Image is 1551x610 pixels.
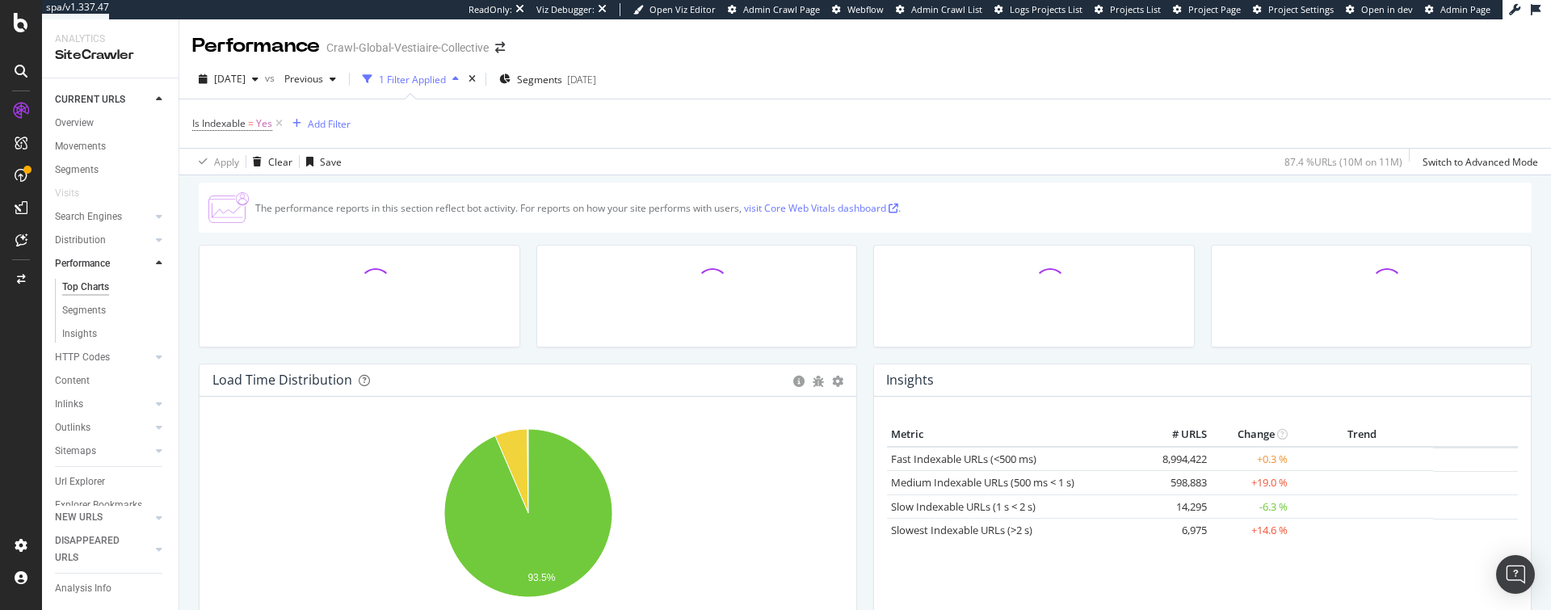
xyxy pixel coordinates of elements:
[278,66,343,92] button: Previous
[793,376,805,387] div: circle-info
[300,149,342,175] button: Save
[813,376,824,387] div: bug
[278,72,323,86] span: Previous
[847,3,884,15] span: Webflow
[891,523,1032,537] a: Slowest Indexable URLs (>2 s)
[1211,471,1292,495] td: +19.0 %
[1292,423,1433,447] th: Trend
[495,42,505,53] div: arrow-right-arrow-left
[55,509,103,526] div: NEW URLS
[268,155,292,169] div: Clear
[1188,3,1241,15] span: Project Page
[55,473,167,490] a: Url Explorer
[55,162,167,179] a: Segments
[1095,3,1161,16] a: Projects List
[911,3,982,15] span: Admin Crawl List
[356,66,465,92] button: 1 Filter Applied
[728,3,820,16] a: Admin Crawl Page
[1146,519,1211,542] td: 6,975
[248,116,254,130] span: =
[212,423,843,610] svg: A chart.
[55,580,111,597] div: Analysis Info
[517,73,562,86] span: Segments
[1146,494,1211,519] td: 14,295
[55,138,106,155] div: Movements
[1211,519,1292,542] td: +14.6 %
[55,372,90,389] div: Content
[1253,3,1334,16] a: Project Settings
[55,580,167,597] a: Analysis Info
[1211,494,1292,519] td: -6.3 %
[1268,3,1334,15] span: Project Settings
[1440,3,1490,15] span: Admin Page
[1346,3,1413,16] a: Open in dev
[55,349,110,366] div: HTTP Codes
[326,40,489,56] div: Crawl-Global-Vestiaire-Collective
[62,326,97,343] div: Insights
[246,149,292,175] button: Clear
[214,155,239,169] div: Apply
[55,255,151,272] a: Performance
[633,3,716,16] a: Open Viz Editor
[55,115,94,132] div: Overview
[55,46,166,65] div: SiteCrawler
[55,532,137,566] div: DISAPPEARED URLS
[55,349,151,366] a: HTTP Codes
[744,201,901,215] a: visit Core Web Vitals dashboard .
[192,116,246,130] span: Is Indexable
[55,497,167,514] a: Explorer Bookmarks
[55,396,151,413] a: Inlinks
[649,3,716,15] span: Open Viz Editor
[891,452,1036,466] a: Fast Indexable URLs (<500 ms)
[743,3,820,15] span: Admin Crawl Page
[55,509,151,526] a: NEW URLS
[887,423,1146,447] th: Metric
[528,572,555,583] text: 93.5%
[55,32,166,46] div: Analytics
[832,3,884,16] a: Webflow
[55,372,167,389] a: Content
[212,372,352,388] div: Load Time Distribution
[994,3,1082,16] a: Logs Projects List
[55,232,151,249] a: Distribution
[891,499,1036,514] a: Slow Indexable URLs (1 s < 2 s)
[1284,155,1402,169] div: 87.4 % URLs ( 10M on 11M )
[1146,423,1211,447] th: # URLS
[55,419,90,436] div: Outlinks
[1146,471,1211,495] td: 598,883
[62,279,167,296] a: Top Charts
[308,117,351,131] div: Add Filter
[55,473,105,490] div: Url Explorer
[62,326,167,343] a: Insights
[1425,3,1490,16] a: Admin Page
[55,162,99,179] div: Segments
[55,396,83,413] div: Inlinks
[55,532,151,566] a: DISAPPEARED URLS
[255,201,901,215] div: The performance reports in this section reflect bot activity. For reports on how your site perfor...
[62,302,106,319] div: Segments
[320,155,342,169] div: Save
[379,73,446,86] div: 1 Filter Applied
[55,443,151,460] a: Sitemaps
[192,32,320,60] div: Performance
[55,208,122,225] div: Search Engines
[208,192,249,223] img: CjTTJyXI.png
[1010,3,1082,15] span: Logs Projects List
[192,149,239,175] button: Apply
[469,3,512,16] div: ReadOnly:
[1146,447,1211,471] td: 8,994,422
[55,115,167,132] a: Overview
[214,72,246,86] span: 2025 Sep. 16th
[1211,423,1292,447] th: Change
[1496,555,1535,594] div: Open Intercom Messenger
[62,302,167,319] a: Segments
[55,138,167,155] a: Movements
[567,73,596,86] div: [DATE]
[891,475,1074,490] a: Medium Indexable URLs (500 ms < 1 s)
[896,3,982,16] a: Admin Crawl List
[55,255,110,272] div: Performance
[493,66,603,92] button: Segments[DATE]
[1173,3,1241,16] a: Project Page
[55,208,151,225] a: Search Engines
[1110,3,1161,15] span: Projects List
